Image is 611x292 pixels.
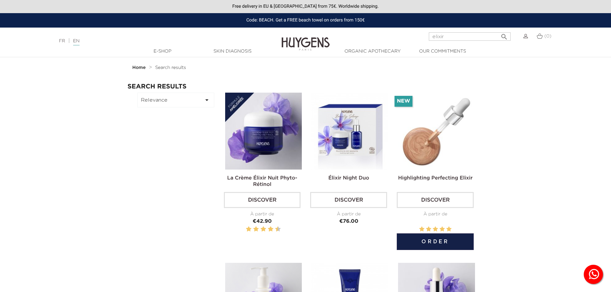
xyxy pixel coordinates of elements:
[56,37,250,45] div: |
[282,27,330,52] img: Huygens
[155,65,186,70] a: Search results
[247,225,250,233] label: 2
[227,176,297,187] a: La Crème Élixir Nuit Phyto-Rétinol
[500,31,508,39] i: 
[137,93,214,107] button: Relevance
[262,225,265,233] label: 6
[339,219,358,224] span: €76.00
[395,96,412,107] li: New
[397,233,474,250] button: Order
[132,65,146,70] strong: Home
[328,176,369,181] a: Élixir Night Duo
[398,176,472,181] a: Highlighting Perfecting Elixir
[73,39,80,46] a: EN
[128,83,484,90] h2: Search results
[439,225,445,233] label: 4
[224,192,301,208] a: Discover
[200,48,265,55] a: Skin Diagnosis
[225,93,302,170] img: La Crème Élixir Nuit...
[311,93,388,170] img: Élixir Night Duo
[252,225,253,233] label: 3
[269,225,272,233] label: 8
[397,192,474,208] a: Discover
[544,34,551,38] span: (0)
[429,32,511,41] input: Search
[254,225,258,233] label: 4
[59,39,65,43] a: FR
[274,225,275,233] label: 9
[259,225,260,233] label: 5
[276,225,280,233] label: 10
[310,211,387,218] div: À partir de
[245,225,246,233] label: 1
[203,96,211,104] i: 
[397,211,474,218] div: À partir de
[411,48,475,55] a: Our commitments
[131,48,195,55] a: E-Shop
[132,65,147,70] a: Home
[426,225,431,233] label: 2
[433,225,438,233] label: 3
[341,48,405,55] a: Organic Apothecary
[446,225,452,233] label: 5
[498,30,510,39] button: 
[224,211,301,218] div: À partir de
[310,192,387,208] a: Discover
[253,219,272,224] span: €42.90
[419,225,424,233] label: 1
